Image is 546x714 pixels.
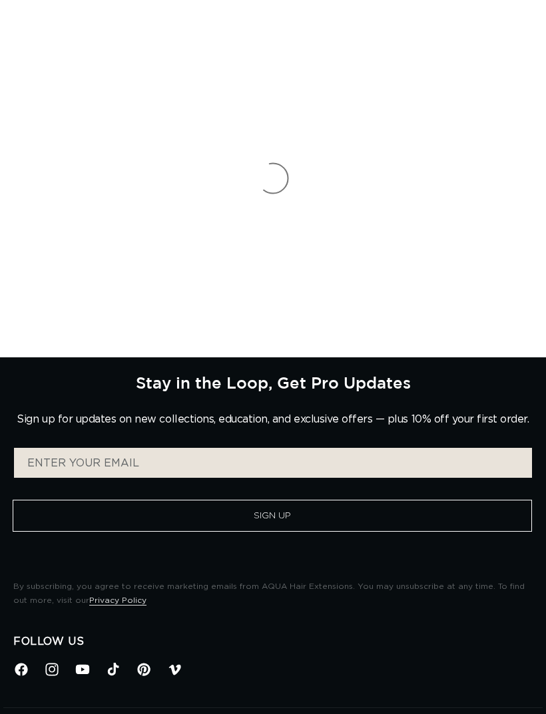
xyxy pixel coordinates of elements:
[89,596,146,604] a: Privacy Policy
[13,635,533,649] h2: Follow Us
[13,500,532,532] button: Sign Up
[17,413,529,426] p: Sign up for updates on new collections, education, and exclusive offers — plus 10% off your first...
[13,580,533,608] p: By subscribing, you agree to receive marketing emails from AQUA Hair Extensions. You may unsubscr...
[136,373,411,392] h2: Stay in the Loop, Get Pro Updates
[14,448,532,478] input: ENTER YOUR EMAIL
